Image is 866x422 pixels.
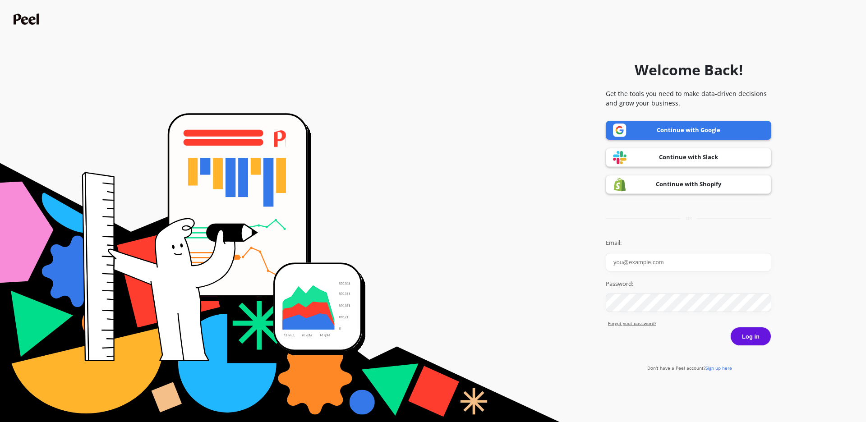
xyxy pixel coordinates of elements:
input: you@example.com [606,253,771,271]
a: Continue with Google [606,121,771,140]
label: Email: [606,239,771,248]
img: Google logo [613,124,626,137]
h1: Welcome Back! [635,59,743,81]
div: or [606,215,771,222]
img: Shopify logo [613,178,626,192]
p: Get the tools you need to make data-driven decisions and grow your business. [606,89,771,108]
label: Password: [606,280,771,289]
a: Don't have a Peel account?Sign up here [647,365,732,371]
span: Sign up here [705,365,732,371]
img: Peel [14,14,41,25]
a: Continue with Shopify [606,175,771,194]
button: Log in [730,327,771,346]
a: Forgot yout password? [608,320,771,327]
a: Continue with Slack [606,148,771,167]
img: Slack logo [613,151,626,165]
